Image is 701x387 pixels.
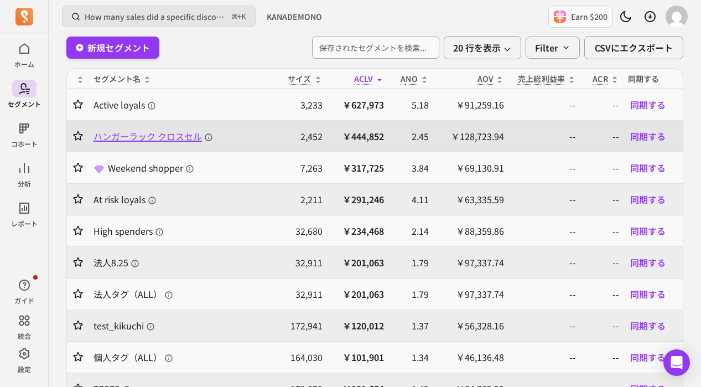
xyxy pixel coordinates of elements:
[278,193,323,206] p: 2,211
[94,98,156,111] span: Active loyals
[312,37,439,59] input: search
[393,224,429,238] p: 2.14
[393,256,429,269] p: 1.79
[94,130,213,143] span: ハンガーラック クロスセル
[278,130,323,143] p: 2,452
[593,73,608,84] p: ACR
[278,224,323,238] p: 32,680
[94,319,155,332] span: test_kikuchi
[438,256,504,269] p: ￥97,337.74
[585,98,619,111] p: --
[12,274,37,307] button: ガイド
[535,41,558,54] p: Filter
[278,98,323,111] p: 3,233
[278,287,323,301] p: 32,911
[595,41,673,54] span: CSVにエクスポート
[615,6,637,28] button: Toggle dark mode
[71,225,85,236] button: Toggle favorite
[85,11,228,22] p: How many sales did a specific discount code generate?
[393,161,429,174] p: 3.84
[444,36,521,59] button: 20 行を表示
[513,98,576,111] p: --
[331,98,384,111] p: ￥627,973
[71,257,85,268] button: Toggle favorite
[71,320,85,331] button: Toggle favorite
[71,99,85,110] button: Toggle favorite
[393,98,429,111] p: 5.18
[232,10,238,24] kbd: ⌘
[513,319,576,332] p: --
[232,11,246,23] span: +
[628,190,668,208] button: 同期する
[513,256,576,269] p: --
[331,193,384,206] p: ￥291,246
[518,73,565,84] p: 売上総利益率
[393,350,429,364] p: 1.34
[571,11,607,22] p: Earn $200
[630,224,666,238] span: 同期する
[331,350,384,364] p: ￥101,901
[548,6,612,28] button: Earn $200
[513,130,576,143] p: --
[628,348,668,366] button: 同期する
[666,6,688,28] img: avatar
[438,193,504,206] p: ￥63,335.59
[108,161,194,174] span: Weekend shopper
[393,287,429,301] p: 1.79
[393,130,429,143] p: 2.45
[8,100,41,109] p: セグメント
[630,350,666,364] span: 同期する
[14,60,34,69] p: ホーム
[288,73,311,84] span: サイズ
[71,162,85,173] button: Toggle favorite
[354,73,373,84] span: ACLV
[477,73,494,84] p: AOV
[71,131,85,142] button: Toggle favorite
[331,287,384,301] p: ￥201,063
[71,288,85,300] button: Toggle favorite
[628,285,668,303] button: 同期する
[94,130,269,143] a: ハンガーラック クロスセル
[14,296,34,305] p: ガイド
[331,256,384,269] p: ￥201,063
[630,287,666,301] span: 同期する
[526,37,580,59] button: Filter
[94,350,269,364] a: 個人タグ（ALL）
[267,11,322,22] span: KANADEMONO
[438,319,504,332] p: ￥56,328.16
[585,161,619,174] p: --
[278,350,323,364] p: 164,030
[94,193,157,206] span: At risk loyals
[278,256,323,269] p: 32,911
[513,287,576,301] p: --
[18,332,31,340] p: 統合
[242,13,246,22] kbd: K
[18,179,31,188] p: 分析
[260,7,329,27] button: KANADEMONO
[513,350,576,364] p: --
[585,130,619,143] p: --
[585,287,619,301] p: --
[438,350,504,364] p: ￥46,136.48
[331,224,384,238] p: ￥234,468
[94,287,173,301] span: 法人タグ（ALL）
[585,319,619,332] p: --
[630,256,666,269] span: 同期する
[62,6,256,27] button: How many sales did a specific discount code generate?⌘+K
[393,193,429,206] p: 4.11
[585,256,619,269] p: --
[630,98,666,111] span: 同期する
[585,193,619,206] p: --
[630,161,666,174] span: 同期する
[94,350,173,364] span: 個人タグ（ALL）
[94,256,139,269] span: 法人8.25
[630,319,666,332] span: 同期する
[71,352,85,363] button: Toggle favorite
[11,140,38,148] p: コホート
[585,224,619,238] p: --
[94,73,269,84] div: セグメント名
[513,161,576,174] p: --
[66,37,159,59] a: 新規セグメント
[513,224,576,238] p: --
[94,161,269,175] a: Weekend shopper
